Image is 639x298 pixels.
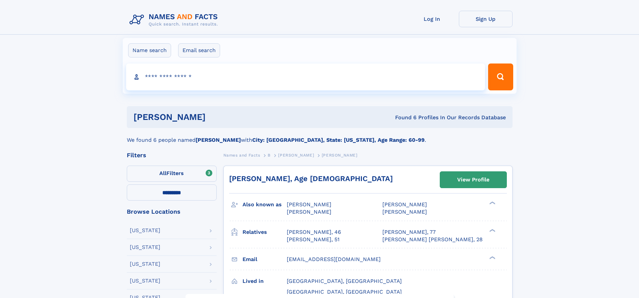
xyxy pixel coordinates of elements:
[130,278,160,284] div: [US_STATE]
[287,201,331,208] span: [PERSON_NAME]
[382,201,427,208] span: [PERSON_NAME]
[127,11,223,29] img: Logo Names and Facts
[268,151,271,159] a: B
[130,228,160,233] div: [US_STATE]
[488,201,496,205] div: ❯
[287,228,341,236] a: [PERSON_NAME], 46
[127,128,513,144] div: We found 6 people named with .
[243,275,287,287] h3: Lived in
[243,199,287,210] h3: Also known as
[229,174,393,183] a: [PERSON_NAME], Age [DEMOGRAPHIC_DATA]
[488,63,513,90] button: Search Button
[488,228,496,232] div: ❯
[130,245,160,250] div: [US_STATE]
[128,43,171,57] label: Name search
[287,278,402,284] span: [GEOGRAPHIC_DATA], [GEOGRAPHIC_DATA]
[382,228,436,236] a: [PERSON_NAME], 77
[440,172,507,188] a: View Profile
[457,172,489,187] div: View Profile
[287,236,339,243] a: [PERSON_NAME], 51
[268,153,271,158] span: B
[278,151,314,159] a: [PERSON_NAME]
[130,261,160,267] div: [US_STATE]
[127,209,217,215] div: Browse Locations
[126,63,485,90] input: search input
[287,256,381,262] span: [EMAIL_ADDRESS][DOMAIN_NAME]
[488,255,496,260] div: ❯
[134,113,301,121] h1: [PERSON_NAME]
[127,166,217,182] label: Filters
[459,11,513,27] a: Sign Up
[382,209,427,215] span: [PERSON_NAME]
[382,236,483,243] a: [PERSON_NAME] [PERSON_NAME], 28
[287,289,402,295] span: [GEOGRAPHIC_DATA], [GEOGRAPHIC_DATA]
[127,152,217,158] div: Filters
[178,43,220,57] label: Email search
[405,11,459,27] a: Log In
[278,153,314,158] span: [PERSON_NAME]
[243,226,287,238] h3: Relatives
[243,254,287,265] h3: Email
[223,151,260,159] a: Names and Facts
[300,114,506,121] div: Found 6 Profiles In Our Records Database
[196,137,241,143] b: [PERSON_NAME]
[159,170,166,176] span: All
[287,209,331,215] span: [PERSON_NAME]
[322,153,358,158] span: [PERSON_NAME]
[252,137,425,143] b: City: [GEOGRAPHIC_DATA], State: [US_STATE], Age Range: 60-99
